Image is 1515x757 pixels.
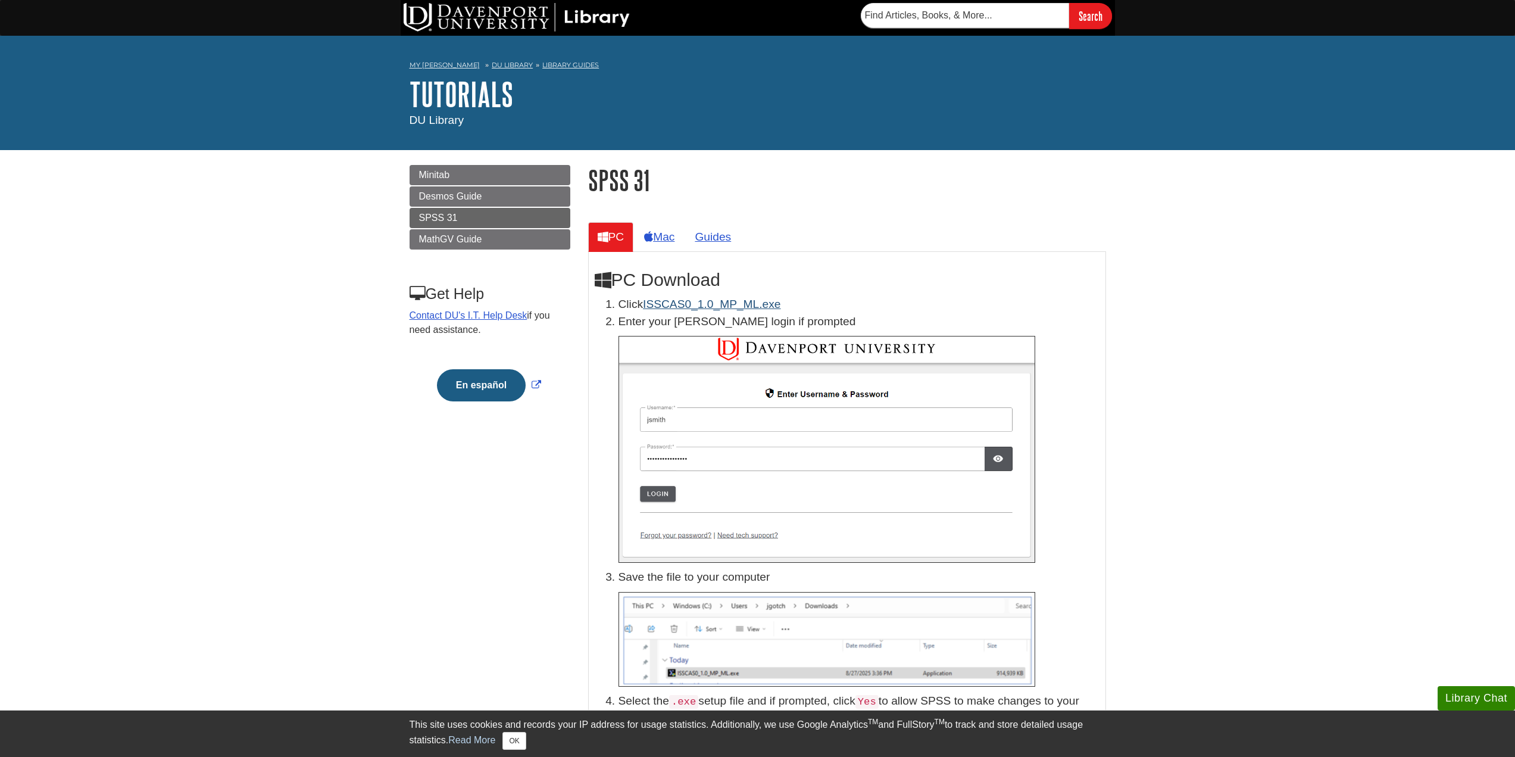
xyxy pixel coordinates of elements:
a: Guides [685,222,741,251]
h3: Get Help [410,285,569,303]
a: Desmos Guide [410,186,570,207]
a: Mac [635,222,684,251]
input: Search [1069,3,1112,29]
img: 'ISSCASO1.0_MP_ML.exe' is being saved to a folder in the download folder. [619,592,1035,687]
a: SPSS 31 [410,208,570,228]
span: Minitab [419,170,450,180]
a: Contact DU's I.T. Help Desk [410,310,527,320]
code: .exe [669,695,698,709]
form: Searches DU Library's articles, books, and more [861,3,1112,29]
span: SPSS 31 [419,213,458,223]
p: Select the setup file and if prompted, click to allow SPSS to make changes to your device [619,693,1099,727]
h1: SPSS 31 [588,165,1106,195]
p: Enter your [PERSON_NAME] login if prompted [619,313,1099,331]
a: PC [588,222,634,251]
p: Save the file to your computer [619,569,1099,586]
a: Minitab [410,165,570,185]
sup: TM [935,718,945,726]
button: En español [437,369,526,401]
span: DU Library [410,114,464,126]
span: MathGV Guide [419,234,482,244]
div: Guide Page Menu [410,165,570,422]
a: Link opens in new window [434,380,544,390]
input: Find Articles, Books, & More... [861,3,1069,28]
a: My [PERSON_NAME] [410,60,480,70]
img: DU Library [404,3,630,32]
button: Library Chat [1438,686,1515,711]
button: Close [502,732,526,750]
h2: PC Download [595,270,1099,290]
div: This site uses cookies and records your IP address for usage statistics. Additionally, we use Goo... [410,718,1106,750]
li: Click [619,296,1099,313]
a: Download opens in new window [643,298,780,310]
a: DU Library [492,61,533,69]
a: MathGV Guide [410,229,570,250]
a: Library Guides [542,61,599,69]
code: Yes [855,695,879,709]
a: Tutorials [410,76,513,113]
nav: breadcrumb [410,57,1106,76]
a: Read More [448,735,495,745]
sup: TM [868,718,878,726]
p: if you need assistance. [410,309,569,337]
span: Desmos Guide [419,191,482,201]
